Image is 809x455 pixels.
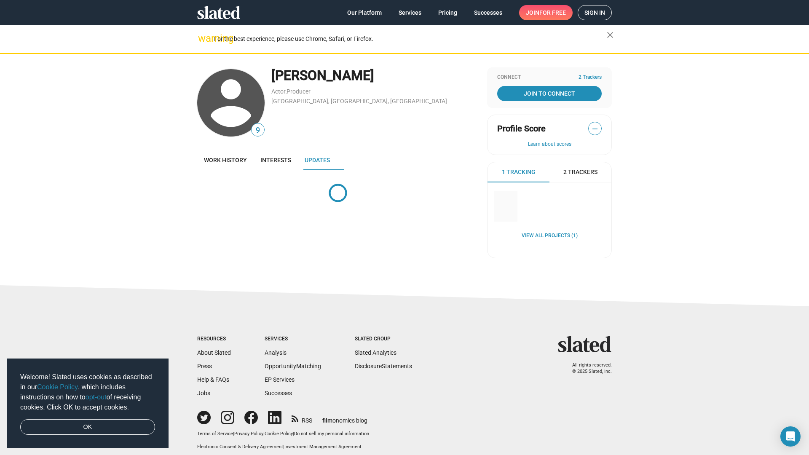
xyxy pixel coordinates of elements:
[37,383,78,391] a: Cookie Policy
[399,5,421,20] span: Services
[293,431,294,436] span: |
[294,431,369,437] button: Do not sell my personal information
[284,444,362,450] a: Investment Management Agreement
[355,363,412,369] a: DisclosureStatements
[298,150,337,170] a: Updates
[563,362,612,375] p: All rights reserved. © 2025 Slated, Inc.
[283,444,284,450] span: |
[431,5,464,20] a: Pricing
[233,431,234,436] span: |
[355,336,412,343] div: Slated Group
[502,168,536,176] span: 1 Tracking
[204,157,247,163] span: Work history
[197,390,210,396] a: Jobs
[197,431,233,436] a: Terms of Service
[265,349,287,356] a: Analysis
[197,349,231,356] a: About Slated
[578,5,612,20] a: Sign in
[584,5,605,20] span: Sign in
[252,125,264,136] span: 9
[499,86,600,101] span: Join To Connect
[347,5,382,20] span: Our Platform
[20,372,155,412] span: Welcome! Slated uses cookies as described in our , which includes instructions on how to of recei...
[519,5,573,20] a: Joinfor free
[265,363,321,369] a: OpportunityMatching
[20,419,155,435] a: dismiss cookie message
[497,74,602,81] div: Connect
[322,417,332,424] span: film
[234,431,263,436] a: Privacy Policy
[265,390,292,396] a: Successes
[198,33,208,43] mat-icon: warning
[197,336,231,343] div: Resources
[265,376,295,383] a: EP Services
[197,150,254,170] a: Work history
[197,376,229,383] a: Help & FAQs
[589,123,601,134] span: —
[438,5,457,20] span: Pricing
[579,74,602,81] span: 2 Trackers
[260,157,291,163] span: Interests
[287,88,311,95] a: Producer
[305,157,330,163] span: Updates
[214,33,607,45] div: For the best experience, please use Chrome, Safari, or Firefox.
[322,410,367,425] a: filmonomics blog
[86,393,107,401] a: opt-out
[271,88,286,95] a: Actor
[497,86,602,101] a: Join To Connect
[780,426,801,447] div: Open Intercom Messenger
[271,67,479,85] div: [PERSON_NAME]
[271,98,447,104] a: [GEOGRAPHIC_DATA], [GEOGRAPHIC_DATA], [GEOGRAPHIC_DATA]
[563,168,597,176] span: 2 Trackers
[7,359,169,449] div: cookieconsent
[263,431,265,436] span: |
[526,5,566,20] span: Join
[265,431,293,436] a: Cookie Policy
[292,412,312,425] a: RSS
[392,5,428,20] a: Services
[497,141,602,148] button: Learn about scores
[467,5,509,20] a: Successes
[605,30,615,40] mat-icon: close
[474,5,502,20] span: Successes
[254,150,298,170] a: Interests
[497,123,546,134] span: Profile Score
[539,5,566,20] span: for free
[522,233,578,239] a: View all Projects (1)
[340,5,388,20] a: Our Platform
[197,363,212,369] a: Press
[355,349,396,356] a: Slated Analytics
[265,336,321,343] div: Services
[197,444,283,450] a: Electronic Consent & Delivery Agreement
